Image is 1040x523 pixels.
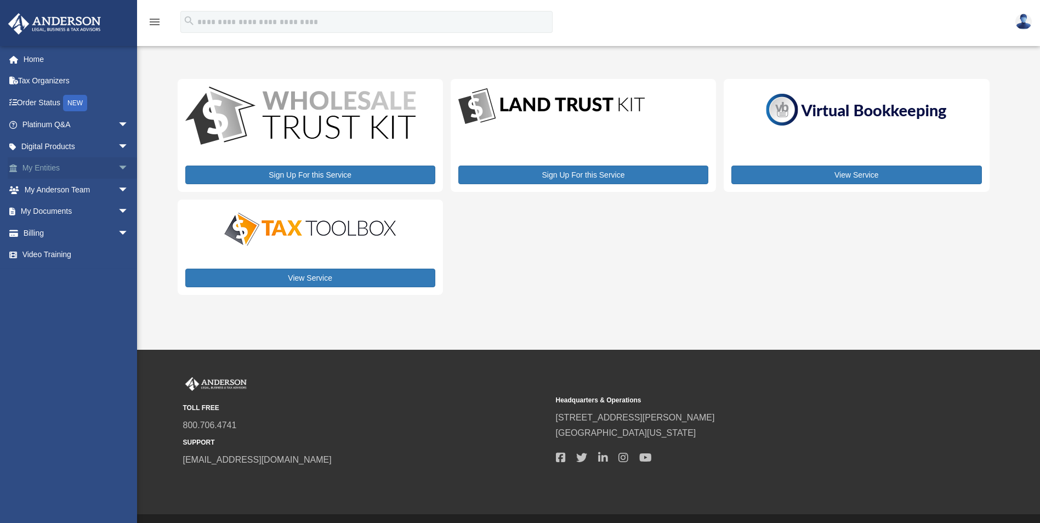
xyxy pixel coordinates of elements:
a: Digital Productsarrow_drop_down [8,135,140,157]
img: Anderson Advisors Platinum Portal [5,13,104,35]
a: Sign Up For this Service [458,166,708,184]
img: Anderson Advisors Platinum Portal [183,377,249,391]
a: [GEOGRAPHIC_DATA][US_STATE] [556,428,696,437]
img: LandTrust_lgo-1.jpg [458,87,645,127]
a: Platinum Q&Aarrow_drop_down [8,114,145,136]
span: arrow_drop_down [118,179,140,201]
a: 800.706.4741 [183,420,237,430]
a: My Documentsarrow_drop_down [8,201,145,223]
a: Video Training [8,244,145,266]
i: search [183,15,195,27]
small: TOLL FREE [183,402,548,414]
img: User Pic [1015,14,1032,30]
span: arrow_drop_down [118,135,140,158]
a: Order StatusNEW [8,92,145,114]
a: [EMAIL_ADDRESS][DOMAIN_NAME] [183,455,332,464]
div: NEW [63,95,87,111]
small: SUPPORT [183,437,548,448]
span: arrow_drop_down [118,157,140,180]
i: menu [148,15,161,29]
small: Headquarters & Operations [556,395,921,406]
a: Billingarrow_drop_down [8,222,145,244]
a: View Service [731,166,981,184]
a: My Entitiesarrow_drop_down [8,157,145,179]
span: arrow_drop_down [118,114,140,137]
a: menu [148,19,161,29]
a: Sign Up For this Service [185,166,435,184]
a: Home [8,48,145,70]
a: Tax Organizers [8,70,145,92]
img: WS-Trust-Kit-lgo-1.jpg [185,87,416,147]
a: View Service [185,269,435,287]
a: My Anderson Teamarrow_drop_down [8,179,145,201]
a: [STREET_ADDRESS][PERSON_NAME] [556,413,715,422]
span: arrow_drop_down [118,222,140,245]
span: arrow_drop_down [118,201,140,223]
